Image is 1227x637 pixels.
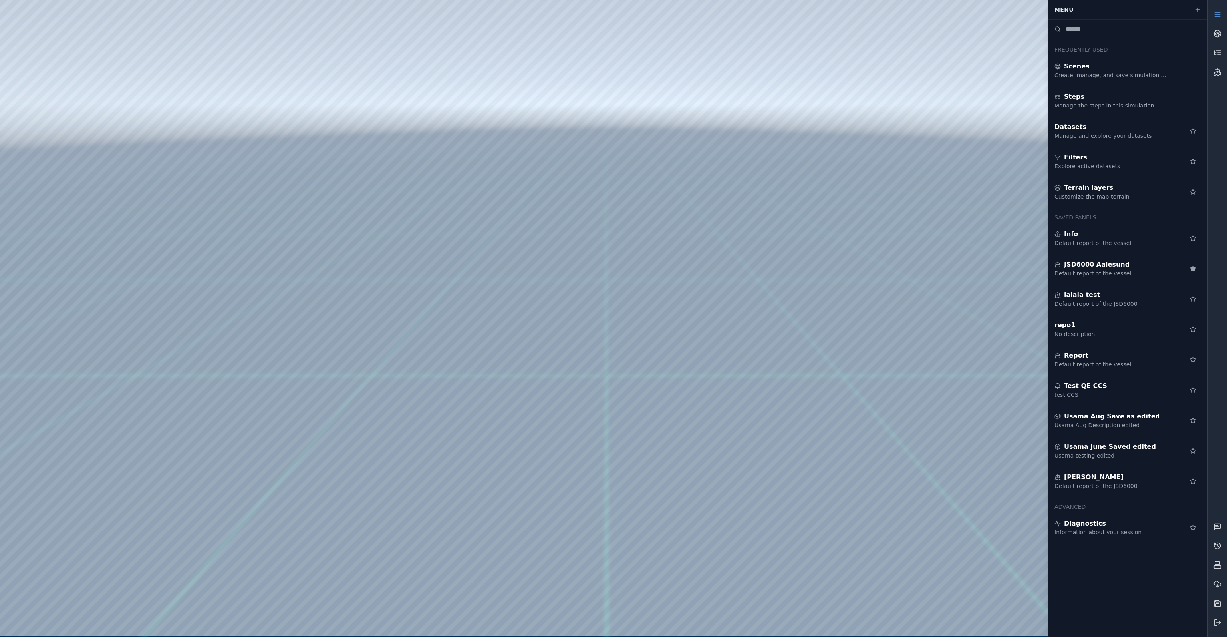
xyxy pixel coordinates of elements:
span: Steps [1064,92,1084,102]
span: Filters [1064,153,1087,162]
span: [PERSON_NAME] [1064,472,1124,482]
div: Saved panels [1048,207,1207,223]
div: Advanced [1048,496,1207,512]
div: Usama Aug Description edited [1054,421,1169,429]
div: Manage the steps in this simulation [1054,102,1169,109]
div: Create, manage, and save simulation scenes [1054,71,1169,79]
div: test CCS [1054,391,1169,399]
div: Usama testing edited [1054,452,1169,460]
span: JSD6000 Aalesund [1064,260,1130,269]
span: Scenes [1064,62,1090,71]
div: Frequently Used [1048,39,1207,55]
div: Default report of the JSD6000 [1054,482,1169,490]
span: Diagnostics [1064,519,1106,528]
span: Report [1064,351,1088,360]
div: Explore active datasets [1054,162,1169,170]
div: Default report of the JSD6000 [1054,300,1169,308]
div: Manage and explore your datasets [1054,132,1169,140]
span: repo1 [1054,320,1075,330]
span: Datasets [1054,122,1086,132]
span: Terrain layers [1064,183,1113,193]
div: Default report of the vessel [1054,239,1169,247]
span: Info [1064,229,1078,239]
div: Default report of the vessel [1054,269,1169,277]
div: Information about your session [1054,528,1169,536]
div: No description [1054,330,1169,338]
div: Default report of the vessel [1054,360,1169,368]
div: Customize the map terrain [1054,193,1169,201]
span: Test QE CCS [1064,381,1107,391]
span: Usama Aug Save as edited [1064,412,1160,421]
span: Usama June Saved edited [1064,442,1156,452]
div: Menu [1050,2,1190,17]
span: lalala test [1064,290,1100,300]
